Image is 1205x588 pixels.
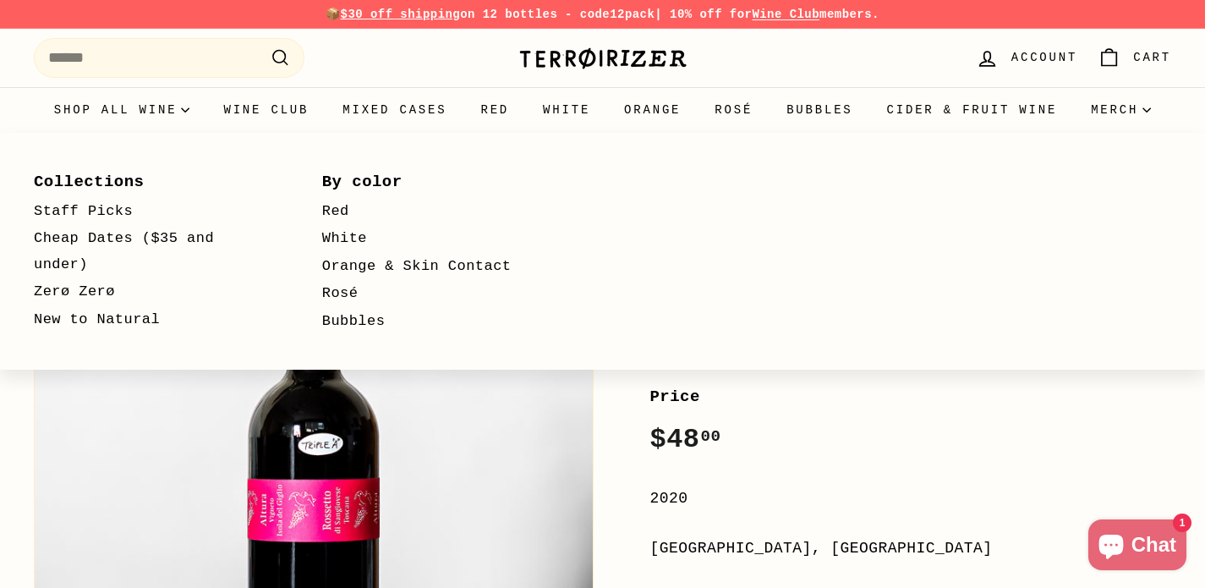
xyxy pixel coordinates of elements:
a: White [526,87,607,133]
a: White [322,225,561,253]
a: Bubbles [770,87,869,133]
summary: Merch [1074,87,1168,133]
label: Price [650,384,1172,409]
span: Account [1011,48,1077,67]
span: $30 off shipping [341,8,461,21]
a: Cider & Fruit Wine [870,87,1075,133]
a: Wine Club [752,8,819,21]
a: Cart [1087,33,1181,83]
a: Account [966,33,1087,83]
a: Collections [34,167,273,197]
a: Orange [607,87,698,133]
a: New to Natural [34,306,273,334]
a: Zerø Zerø [34,278,273,306]
a: Cheap Dates ($35 and under) [34,225,273,278]
sup: 00 [700,427,720,446]
a: Staff Picks [34,198,273,226]
a: Red [463,87,526,133]
span: Cart [1133,48,1171,67]
div: 2020 [650,486,1172,511]
a: Bubbles [322,308,561,336]
span: $48 [650,424,721,455]
a: Wine Club [206,87,326,133]
a: Rosé [322,280,561,308]
summary: Shop all wine [37,87,207,133]
a: Mixed Cases [326,87,463,133]
div: [GEOGRAPHIC_DATA], [GEOGRAPHIC_DATA] [650,536,1172,561]
strong: 12pack [610,8,655,21]
a: Rosé [698,87,770,133]
inbox-online-store-chat: Shopify online store chat [1083,519,1191,574]
a: Orange & Skin Contact [322,253,561,281]
p: 📦 on 12 bottles - code | 10% off for members. [34,5,1171,24]
a: By color [322,167,561,197]
a: Red [322,198,561,226]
